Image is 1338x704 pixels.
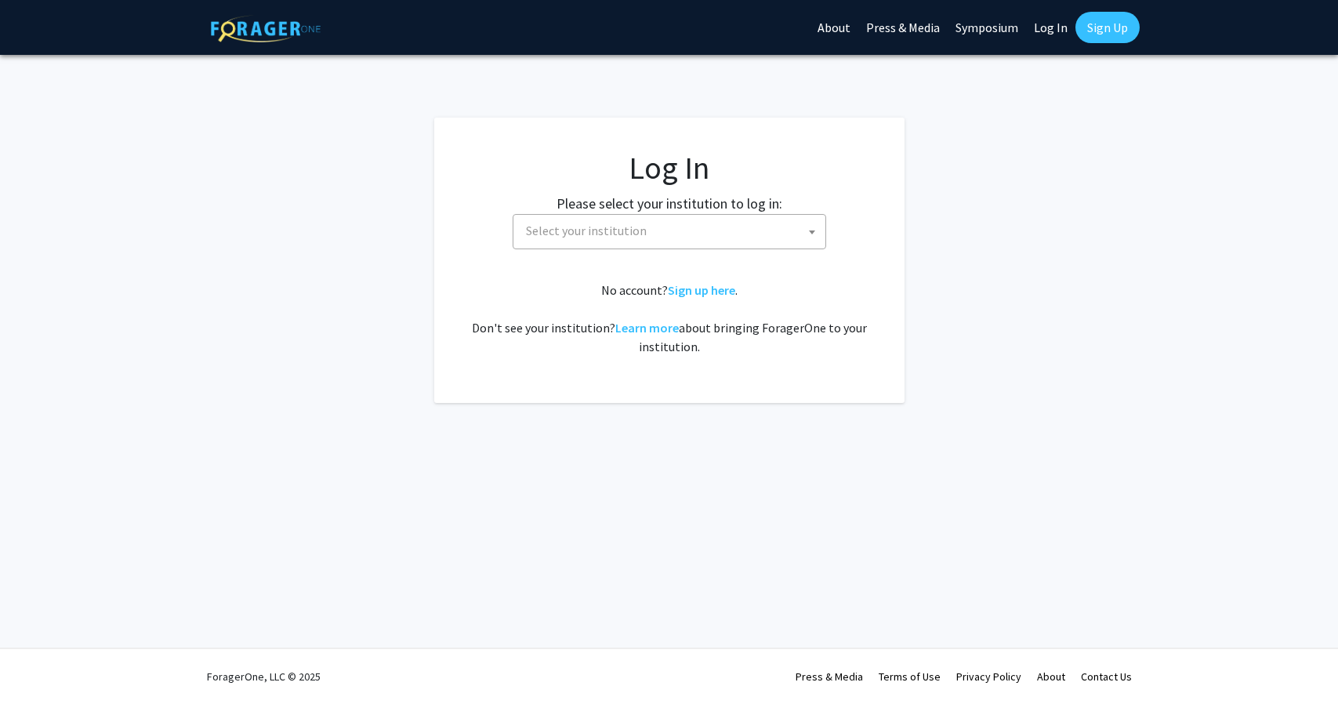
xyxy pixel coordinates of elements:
[557,193,782,214] label: Please select your institution to log in:
[526,223,647,238] span: Select your institution
[1037,670,1065,684] a: About
[520,215,825,247] span: Select your institution
[879,670,941,684] a: Terms of Use
[466,149,873,187] h1: Log In
[956,670,1021,684] a: Privacy Policy
[796,670,863,684] a: Press & Media
[513,214,826,249] span: Select your institution
[615,320,679,336] a: Learn more about bringing ForagerOne to your institution
[207,649,321,704] div: ForagerOne, LLC © 2025
[466,281,873,356] div: No account? . Don't see your institution? about bringing ForagerOne to your institution.
[1075,12,1140,43] a: Sign Up
[1081,670,1132,684] a: Contact Us
[211,15,321,42] img: ForagerOne Logo
[668,282,735,298] a: Sign up here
